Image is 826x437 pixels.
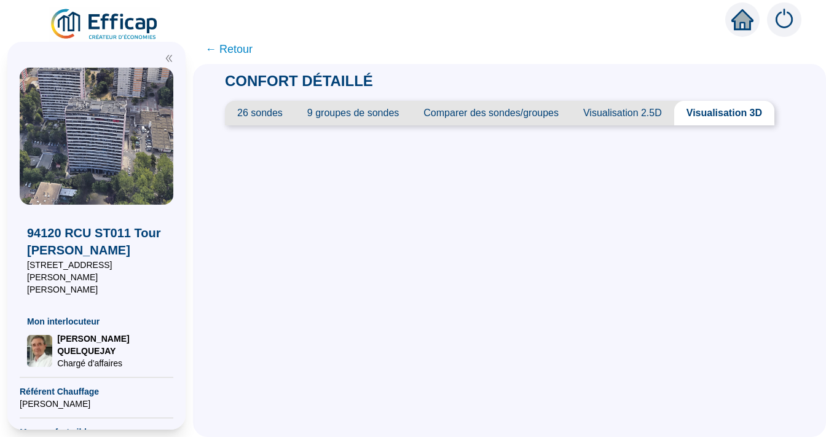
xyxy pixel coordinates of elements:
[20,398,173,410] span: [PERSON_NAME]
[213,73,385,89] span: CONFORT DÉTAILLÉ
[57,333,166,357] span: [PERSON_NAME] QUELQUEJAY
[27,224,166,259] span: 94120 RCU ST011 Tour [PERSON_NAME]
[674,101,774,125] span: Visualisation 3D
[20,385,173,398] span: Référent Chauffage
[571,101,674,125] span: Visualisation 2.5D
[57,357,166,369] span: Chargé d'affaires
[295,101,411,125] span: 9 groupes de sondes
[205,41,253,58] span: ← Retour
[27,315,166,328] span: Mon interlocuteur
[165,54,173,63] span: double-left
[731,9,753,31] span: home
[27,259,166,296] span: [STREET_ADDRESS][PERSON_NAME][PERSON_NAME]
[225,101,295,125] span: 26 sondes
[49,7,160,42] img: efficap energie logo
[411,101,571,125] span: Comparer des sondes/groupes
[27,335,52,367] img: Chargé d'affaires
[767,2,801,37] img: alerts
